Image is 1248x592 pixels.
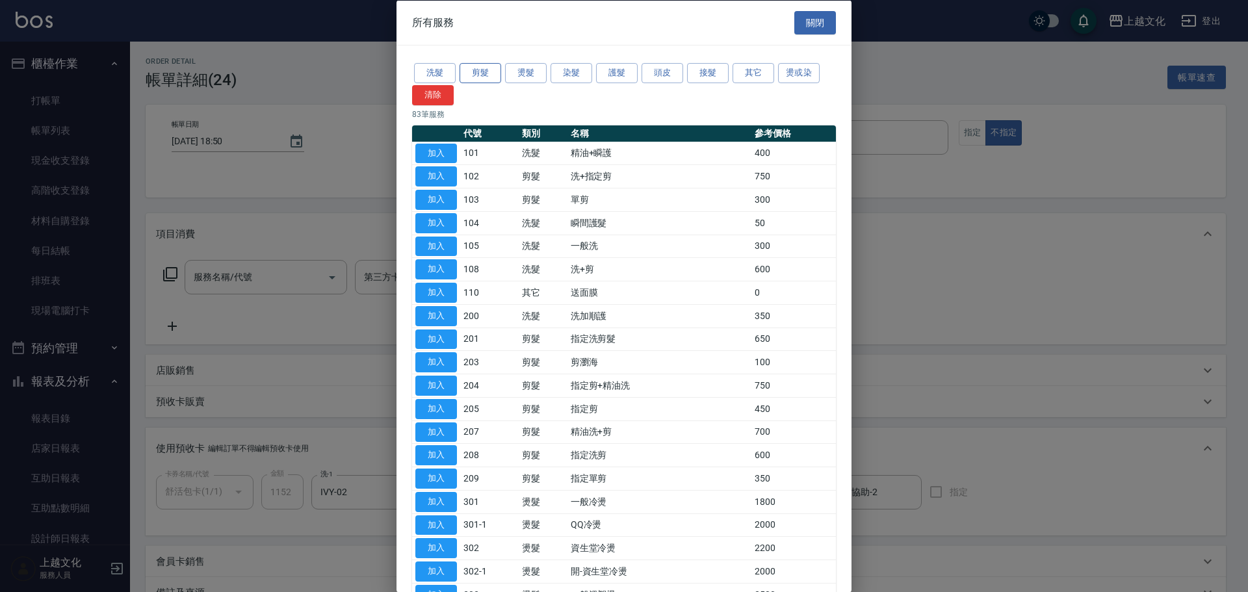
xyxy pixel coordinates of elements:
p: 83 筆服務 [412,108,836,120]
td: 0 [751,281,836,304]
button: 加入 [415,491,457,511]
button: 頭皮 [642,63,683,83]
button: 接髮 [687,63,729,83]
button: 加入 [415,166,457,187]
td: 400 [751,142,836,165]
td: 燙髮 [519,536,567,560]
td: 600 [751,257,836,281]
td: 剪髮 [519,350,567,374]
td: 指定剪+精油洗 [567,374,752,397]
td: 洗髮 [519,142,567,165]
button: 加入 [415,190,457,210]
td: 108 [460,257,519,281]
td: 103 [460,188,519,211]
button: 燙或染 [778,63,820,83]
td: 指定單剪 [567,467,752,490]
th: 代號 [460,125,519,142]
td: 104 [460,211,519,235]
td: QQ冷燙 [567,513,752,537]
button: 染髮 [551,63,592,83]
td: 650 [751,328,836,351]
td: 其它 [519,281,567,304]
button: 燙髮 [505,63,547,83]
button: 加入 [415,305,457,326]
td: 302 [460,536,519,560]
td: 資生堂冷燙 [567,536,752,560]
button: 加入 [415,422,457,442]
button: 加入 [415,236,457,256]
span: 所有服務 [412,16,454,29]
button: 加入 [415,561,457,582]
td: 剪髮 [519,443,567,467]
button: 加入 [415,398,457,418]
button: 加入 [415,212,457,233]
td: 201 [460,328,519,351]
button: 加入 [415,352,457,372]
td: 207 [460,420,519,444]
td: 200 [460,304,519,328]
td: 單剪 [567,188,752,211]
td: 精油+瞬護 [567,142,752,165]
button: 加入 [415,445,457,465]
td: 302-1 [460,560,519,583]
td: 指定洗剪髮 [567,328,752,351]
td: 2200 [751,536,836,560]
td: 105 [460,235,519,258]
button: 關閉 [794,10,836,34]
button: 其它 [733,63,774,83]
td: 350 [751,304,836,328]
td: 2000 [751,560,836,583]
td: 剪髮 [519,397,567,420]
td: 剪髮 [519,374,567,397]
button: 加入 [415,329,457,349]
td: 燙髮 [519,490,567,513]
td: 750 [751,374,836,397]
button: 剪髮 [460,63,501,83]
button: 加入 [415,283,457,303]
td: 開-資生堂冷燙 [567,560,752,583]
td: 300 [751,188,836,211]
td: 208 [460,443,519,467]
td: 洗髮 [519,211,567,235]
td: 洗髮 [519,235,567,258]
td: 洗髮 [519,304,567,328]
td: 600 [751,443,836,467]
th: 參考價格 [751,125,836,142]
button: 加入 [415,143,457,163]
td: 一般洗 [567,235,752,258]
td: 750 [751,164,836,188]
td: 700 [751,420,836,444]
td: 剪瀏海 [567,350,752,374]
button: 清除 [412,84,454,105]
td: 一般冷燙 [567,490,752,513]
th: 類別 [519,125,567,142]
td: 301-1 [460,513,519,537]
td: 350 [751,467,836,490]
td: 102 [460,164,519,188]
td: 101 [460,142,519,165]
td: 洗髮 [519,257,567,281]
td: 指定剪 [567,397,752,420]
td: 209 [460,467,519,490]
td: 50 [751,211,836,235]
td: 精油洗+剪 [567,420,752,444]
td: 450 [751,397,836,420]
td: 指定洗剪 [567,443,752,467]
td: 瞬間護髮 [567,211,752,235]
td: 剪髮 [519,420,567,444]
td: 燙髮 [519,560,567,583]
button: 加入 [415,259,457,279]
td: 205 [460,397,519,420]
button: 加入 [415,469,457,489]
td: 剪髮 [519,467,567,490]
td: 洗+剪 [567,257,752,281]
button: 護髮 [596,63,638,83]
td: 301 [460,490,519,513]
td: 203 [460,350,519,374]
td: 300 [751,235,836,258]
td: 洗+指定剪 [567,164,752,188]
td: 100 [751,350,836,374]
td: 剪髮 [519,164,567,188]
button: 加入 [415,515,457,535]
td: 110 [460,281,519,304]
